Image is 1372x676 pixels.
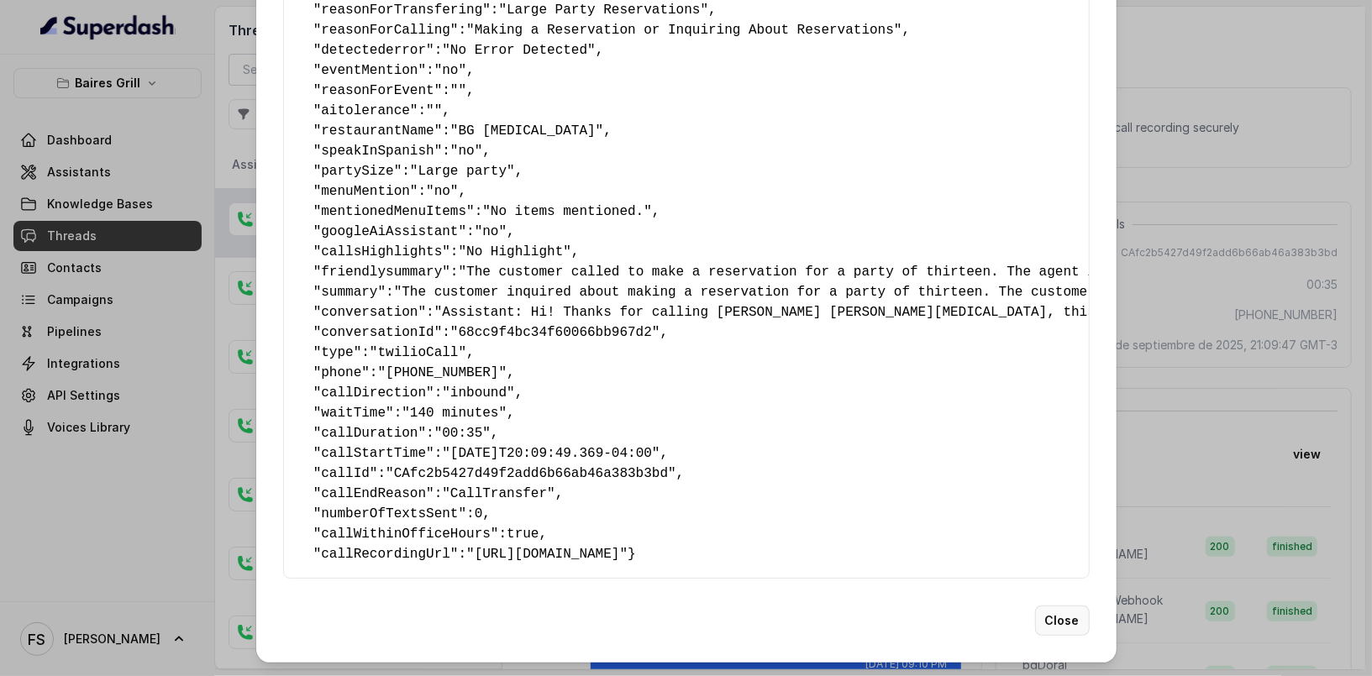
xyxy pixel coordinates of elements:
span: type [321,345,353,360]
span: "" [426,103,442,118]
span: summary [321,285,377,300]
span: numberOfTextsSent [321,506,458,521]
span: friendlysummary [321,265,442,280]
span: "twilioCall" [370,345,466,360]
span: "no" [434,63,466,78]
span: mentionedMenuItems [321,204,466,219]
span: aitolerance [321,103,410,118]
span: callId [321,466,370,481]
span: "[PHONE_NUMBER]" [378,365,507,380]
span: callWithinOfficeHours [321,527,491,542]
span: callsHighlights [321,244,442,259]
span: "Large Party Reservations" [499,3,709,18]
span: "140 minutes" [402,406,507,421]
span: "No Highlight" [459,244,571,259]
span: googleAiAssistant [321,224,458,239]
span: phone [321,365,361,380]
span: "CallTransfer" [442,486,555,501]
span: reasonForEvent [321,83,434,98]
span: true [507,527,539,542]
span: "no" [426,184,458,199]
span: waitTime [321,406,386,421]
span: reasonForTransfering [321,3,482,18]
span: "no" [475,224,507,239]
span: "BG [MEDICAL_DATA]" [450,123,603,139]
span: "" [450,83,466,98]
span: callStartTime [321,446,426,461]
span: "[URL][DOMAIN_NAME]" [466,547,628,562]
span: "Making a Reservation or Inquiring About Reservations" [466,23,902,38]
span: "No items mentioned." [482,204,652,219]
span: conversationId [321,325,434,340]
span: speakInSpanish [321,144,434,159]
span: detectederror [321,43,426,58]
span: callRecordingUrl [321,547,450,562]
span: "68cc9f4bc34f60066bb967d2" [450,325,660,340]
span: callDirection [321,385,426,401]
span: partySize [321,164,393,179]
span: reasonForCalling [321,23,450,38]
span: "Large party" [410,164,515,179]
span: "00:35" [434,426,491,441]
span: callEndReason [321,486,426,501]
span: "CAfc2b5427d49f2add6b66ab46a383b3bd" [386,466,676,481]
span: callDuration [321,426,418,441]
span: "inbound" [442,385,514,401]
span: 0 [475,506,483,521]
span: conversation [321,305,418,320]
span: "No Error Detected" [442,43,595,58]
span: menuMention [321,184,410,199]
span: eventMention [321,63,418,78]
span: "[DATE]T20:09:49.369-04:00" [442,446,660,461]
span: restaurantName [321,123,434,139]
span: "no" [450,144,482,159]
button: Close [1035,605,1090,636]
